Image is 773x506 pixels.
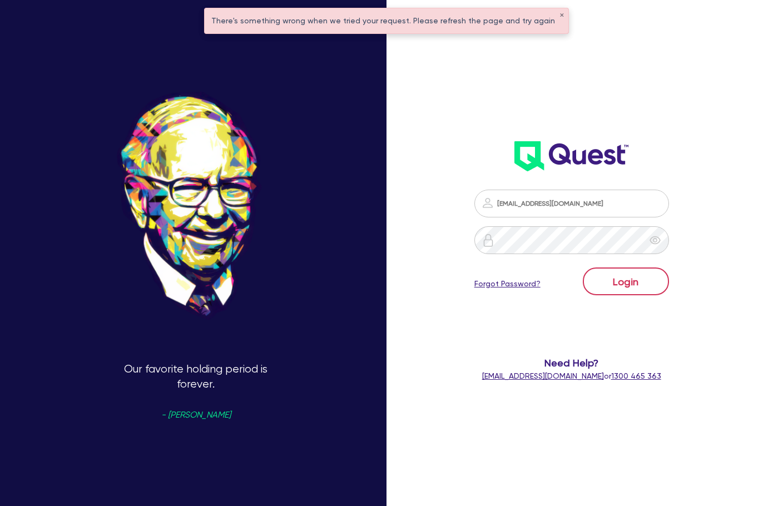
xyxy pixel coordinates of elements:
img: icon-password [482,234,495,247]
span: Need Help? [473,355,670,370]
tcxspan: Call 1300 465 363 via 3CX [611,371,661,380]
button: Login [583,267,669,295]
span: - [PERSON_NAME] [161,411,231,419]
img: icon-password [481,196,494,210]
div: There's something wrong when we tried your request. Please refresh the page and try again [205,8,568,33]
img: wH2k97JdezQIQAAAABJRU5ErkJggg== [514,141,628,171]
button: ✕ [559,13,564,18]
input: Email address [474,190,669,217]
a: Forgot Password? [474,278,541,290]
span: or [482,371,661,380]
a: [EMAIL_ADDRESS][DOMAIN_NAME] [482,371,604,380]
span: eye [650,235,661,246]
